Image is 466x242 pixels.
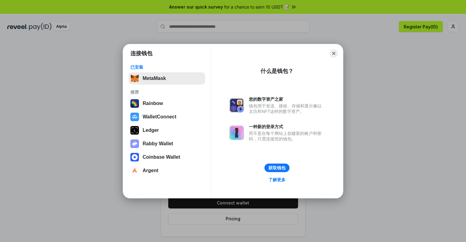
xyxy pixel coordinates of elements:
div: Argent [143,168,158,173]
img: svg+xml,%3Csvg%20xmlns%3D%22http%3A%2F%2Fwww.w3.org%2F2000%2Fsvg%22%20fill%3D%22none%22%20viewBox... [130,139,139,148]
div: 一种新的登录方式 [249,124,325,129]
button: WalletConnect [129,111,205,123]
img: svg+xml,%3Csvg%20width%3D%2228%22%20height%3D%2228%22%20viewBox%3D%220%200%2028%2028%22%20fill%3D... [130,166,139,175]
div: 推荐 [130,89,203,95]
button: MetaMask [129,72,205,85]
img: svg+xml,%3Csvg%20xmlns%3D%22http%3A%2F%2Fwww.w3.org%2F2000%2Fsvg%22%20fill%3D%22none%22%20viewBox... [229,98,244,113]
button: Rabby Wallet [129,138,205,150]
button: Argent [129,164,205,177]
img: svg+xml,%3Csvg%20width%3D%22120%22%20height%3D%22120%22%20viewBox%3D%220%200%20120%20120%22%20fil... [130,99,139,108]
div: 获取钱包 [268,165,286,171]
div: 您的数字资产之家 [249,96,325,102]
div: Rabby Wallet [143,141,173,146]
img: svg+xml,%3Csvg%20fill%3D%22none%22%20height%3D%2233%22%20viewBox%3D%220%200%2035%2033%22%20width%... [130,74,139,83]
button: Rainbow [129,97,205,110]
a: 了解更多 [265,176,289,184]
h1: 连接钱包 [130,50,152,57]
button: Ledger [129,124,205,136]
div: WalletConnect [143,114,177,120]
div: 了解更多 [268,177,286,182]
div: 而不是在每个网站上创建新的账户和密码，只需连接您的钱包。 [249,131,325,142]
img: svg+xml,%3Csvg%20width%3D%2228%22%20height%3D%2228%22%20viewBox%3D%220%200%2028%2028%22%20fill%3D... [130,113,139,121]
button: 获取钱包 [264,164,289,172]
button: Close [329,49,338,58]
img: svg+xml,%3Csvg%20xmlns%3D%22http%3A%2F%2Fwww.w3.org%2F2000%2Fsvg%22%20fill%3D%22none%22%20viewBox... [229,125,244,140]
div: 已安装 [130,64,203,70]
img: svg+xml,%3Csvg%20xmlns%3D%22http%3A%2F%2Fwww.w3.org%2F2000%2Fsvg%22%20width%3D%2228%22%20height%3... [130,126,139,135]
div: MetaMask [143,76,166,81]
div: Ledger [143,128,159,133]
div: 什么是钱包？ [260,67,293,75]
div: 钱包用于发送、接收、存储和显示像以太坊和NFT这样的数字资产。 [249,103,325,114]
img: svg+xml,%3Csvg%20width%3D%2228%22%20height%3D%2228%22%20viewBox%3D%220%200%2028%2028%22%20fill%3D... [130,153,139,161]
button: Coinbase Wallet [129,151,205,163]
div: Rainbow [143,101,163,106]
div: Coinbase Wallet [143,154,180,160]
